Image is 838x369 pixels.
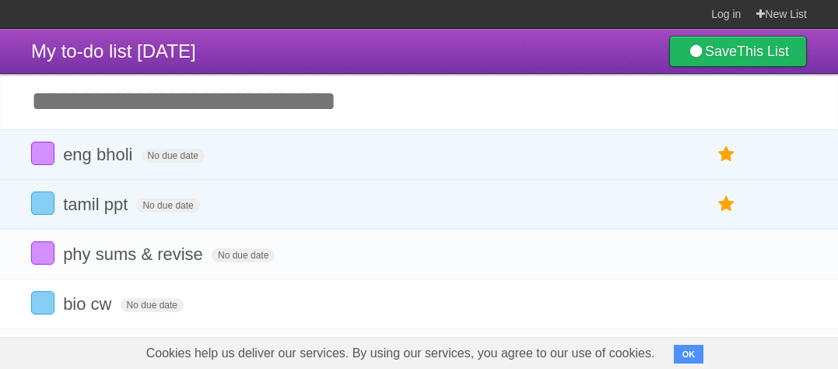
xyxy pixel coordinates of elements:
[712,142,742,167] label: Star task
[31,40,196,61] span: My to-do list [DATE]
[212,248,275,262] span: No due date
[63,244,207,264] span: phy sums & revise
[31,291,54,315] label: Done
[31,192,54,215] label: Done
[131,338,671,369] span: Cookies help us deliver our services. By using our services, you agree to our use of cookies.
[674,345,704,364] button: OK
[136,199,199,213] span: No due date
[31,241,54,265] label: Done
[63,145,136,164] span: eng bholi
[669,36,807,67] a: SaveThis List
[63,294,115,314] span: bio cw
[712,192,742,217] label: Star task
[121,298,184,312] span: No due date
[737,44,789,59] b: This List
[63,195,131,214] span: tamil ppt
[142,149,205,163] span: No due date
[31,142,54,165] label: Done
